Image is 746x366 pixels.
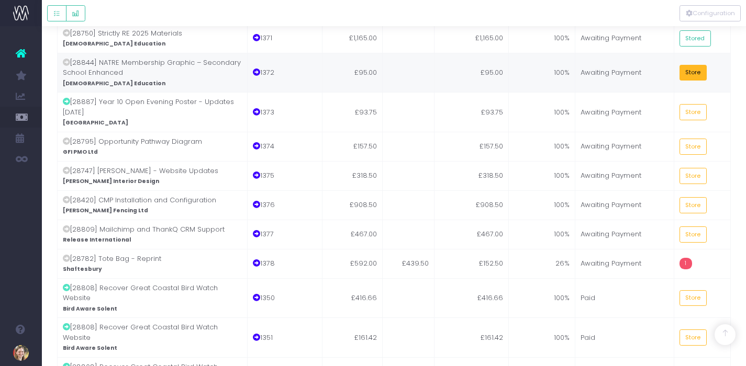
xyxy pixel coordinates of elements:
strong: [GEOGRAPHIC_DATA] [63,119,128,127]
strong: Release International [63,236,131,244]
td: 1378 [248,249,322,278]
td: [28750] Strictly RE 2025 Materials [58,24,248,53]
td: £1,165.00 [435,24,509,53]
td: Awaiting Payment [575,53,674,93]
td: £416.66 [322,278,383,318]
strong: Bird Aware Solent [63,305,117,313]
td: Paid [575,317,674,357]
td: [28782] Tote Bag - Reprint [58,249,248,278]
button: Store [680,104,707,120]
td: [28795] Opportunity Pathway Diagram [58,132,248,161]
td: Awaiting Payment [575,132,674,161]
button: Store [680,168,707,184]
strong: GFI PMO Ltd [63,148,98,156]
strong: Bird Aware Solent [63,344,117,352]
button: Store [680,226,707,243]
td: 100% [509,317,575,357]
button: Store [680,197,707,213]
td: [28844] NATRE Membership Graphic – Secondary School Enhanced [58,53,248,93]
td: Awaiting Payment [575,249,674,278]
button: Store [680,329,707,346]
td: 100% [509,278,575,318]
button: Configuration [680,5,741,21]
td: £161.42 [322,317,383,357]
td: [28809] Mailchimp and ThankQ CRM Support [58,220,248,249]
td: [28747] [PERSON_NAME] - Website Updates [58,161,248,190]
td: 1373 [248,92,322,132]
td: 100% [509,161,575,190]
div: Default button group [47,5,85,21]
td: £592.00 [322,249,383,278]
td: £467.00 [435,220,509,249]
td: 100% [509,92,575,132]
td: £416.66 [435,278,509,318]
td: 1351 [248,317,322,357]
td: 1371 [248,24,322,53]
span: 1 [680,258,692,269]
td: 100% [509,220,575,249]
td: £318.50 [435,161,509,190]
td: Awaiting Payment [575,24,674,53]
strong: [PERSON_NAME] Fencing Ltd [63,207,148,214]
td: Awaiting Payment [575,220,674,249]
button: Stored [680,30,711,47]
td: £157.50 [435,132,509,161]
strong: [PERSON_NAME] Interior Design [63,177,159,185]
td: £318.50 [322,161,383,190]
td: £95.00 [322,53,383,93]
td: 100% [509,24,575,53]
strong: Shaftesbury [63,265,102,273]
td: £95.00 [435,53,509,93]
td: 100% [509,53,575,93]
td: 26% [509,249,575,278]
td: 1372 [248,53,322,93]
td: [28420] CMP Installation and Configuration [58,190,248,220]
td: £157.50 [322,132,383,161]
button: Store [680,65,707,81]
td: 1374 [248,132,322,161]
img: images/default_profile_image.png [13,345,29,361]
strong: [DEMOGRAPHIC_DATA] Education [63,40,165,48]
td: Awaiting Payment [575,161,674,190]
td: 100% [509,190,575,220]
td: 1375 [248,161,322,190]
td: Paid [575,278,674,318]
td: £161.42 [435,317,509,357]
button: Store [680,139,707,155]
td: £93.75 [322,92,383,132]
td: Awaiting Payment [575,92,674,132]
button: Store [680,290,707,306]
td: 1377 [248,220,322,249]
td: £1,165.00 [322,24,383,53]
strong: [DEMOGRAPHIC_DATA] Education [63,79,165,87]
td: 1350 [248,278,322,318]
td: £908.50 [322,190,383,220]
div: Vertical button group [680,5,741,21]
td: [28808] Recover Great Coastal Bird Watch Website [58,317,248,357]
td: [28887] Year 10 Open Evening Poster - Updates [DATE] [58,92,248,132]
td: £908.50 [435,190,509,220]
td: £439.50 [383,249,435,278]
td: £93.75 [435,92,509,132]
td: Awaiting Payment [575,190,674,220]
td: £152.50 [435,249,509,278]
td: £467.00 [322,220,383,249]
td: [28808] Recover Great Coastal Bird Watch Website [58,278,248,318]
td: 100% [509,132,575,161]
td: 1376 [248,190,322,220]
